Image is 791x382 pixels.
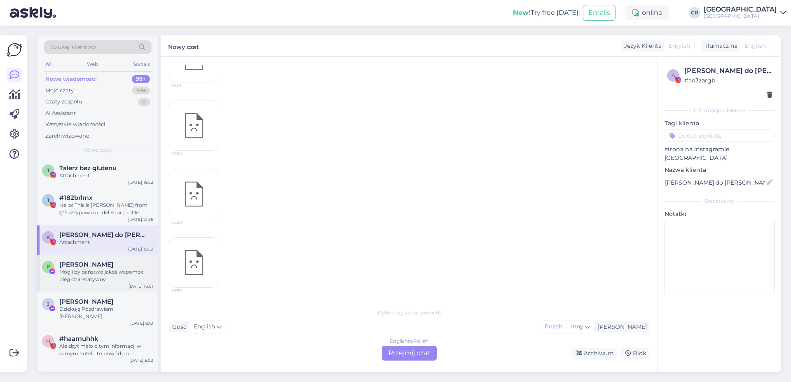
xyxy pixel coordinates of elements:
div: Wybierz język i odpowiedz [169,309,649,316]
span: 15:30 [172,219,203,225]
div: 0 [138,98,150,106]
span: English [744,42,766,50]
div: [DATE] 18:52 [128,179,153,185]
div: Język Klienta [621,42,662,50]
div: Mogli by państwo jakoś wspomóc bieg charetatywny [59,268,153,283]
div: [DATE] 16:01 [129,283,153,289]
p: Notatki [665,210,775,218]
p: [GEOGRAPHIC_DATA] [665,154,775,162]
div: Socials [131,59,152,70]
div: All [44,59,53,70]
span: 13:01 [172,82,203,89]
div: Dodatkowy [665,197,775,205]
div: Czaty zespołu [45,98,82,106]
div: AI Assistant [45,109,76,117]
label: Nowy czat [168,40,199,52]
div: Moje czaty [45,87,74,95]
span: a [672,72,675,78]
span: #182brlmx [59,194,93,202]
div: Przejmij czat [382,346,437,361]
p: Tagi klienta [665,119,775,128]
span: K [47,234,50,240]
div: Informacje o kliencie [665,107,775,114]
div: Attachment [59,172,153,179]
span: h [46,338,50,344]
div: Attachment [59,239,153,246]
div: [DATE] 6:02 [129,357,153,363]
div: 99+ [132,75,150,83]
b: New! [513,9,531,16]
div: Zarchiwizowane [45,132,89,140]
a: [GEOGRAPHIC_DATA][GEOGRAPHIC_DATA] [704,6,786,19]
span: Szukaj klientów [51,43,96,52]
button: Emails [583,5,615,21]
div: Tłumacz na [701,42,737,50]
div: Hello! This is [PERSON_NAME] from @Fuzzypaws.model Your profile caught our eye We are a world Fam... [59,202,153,216]
div: Gość [169,323,187,331]
span: Korty do padla I Szczecin [59,231,145,239]
div: [PERSON_NAME] do [PERSON_NAME] I [GEOGRAPHIC_DATA] [684,66,772,76]
span: #haamuhhk [59,335,98,342]
span: Nowe czaty [83,146,112,154]
span: Jacek Dubicki [59,298,113,305]
span: English [669,42,690,50]
div: Archiwum [571,348,617,359]
p: Nazwa klienta [665,166,775,174]
span: 1 [47,197,49,203]
span: English [194,322,215,331]
div: Blok [620,348,649,359]
span: Inny [571,323,583,330]
div: Polish [541,321,566,333]
p: strona na Instagramie [665,145,775,154]
span: T [47,167,50,173]
div: [GEOGRAPHIC_DATA] [704,13,777,19]
div: Nowe wiadomości [45,75,97,83]
div: [DATE] 19:59 [128,246,153,252]
div: Ale zbyt mało o tym informacji w samym hotelu to powód do chwalenia się 😄 [59,342,153,357]
div: [DATE] 8:10 [130,320,153,326]
div: [PERSON_NAME] [594,323,647,331]
span: P [47,264,50,270]
div: online [625,5,669,20]
span: J [47,301,49,307]
div: Dziękuję Pozdrawiam [PERSON_NAME] [59,305,153,320]
span: Talerz bez glutenu [59,164,117,172]
div: English to Polish [390,337,428,345]
input: Dodaj nazwę [665,178,765,187]
div: 99+ [132,87,150,95]
img: Askly Logo [7,42,22,58]
input: Dodać etykietę [665,129,775,142]
div: Web [85,59,100,70]
span: 19:59 [172,288,203,294]
span: Paweł Tcho [59,261,113,268]
div: Try free [DATE]: [513,8,580,18]
div: CR [689,7,700,19]
div: [DATE] 21:36 [128,216,153,223]
div: Wszystkie wiadomości [45,120,105,129]
div: [GEOGRAPHIC_DATA] [704,6,777,13]
div: # ao3zargb [684,76,772,85]
span: 13:50 [172,151,203,157]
